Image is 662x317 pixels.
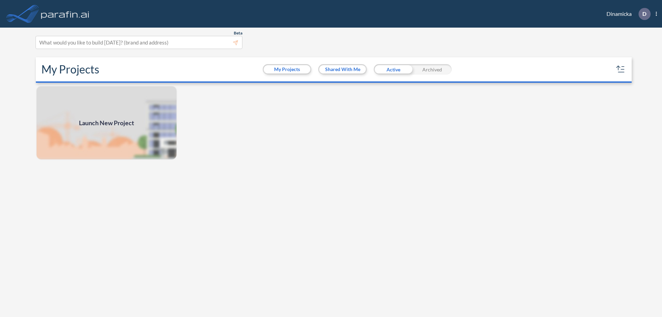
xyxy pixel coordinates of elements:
[264,65,310,73] button: My Projects
[234,30,242,36] span: Beta
[596,8,657,20] div: Dinamicka
[615,64,626,75] button: sort
[40,7,91,21] img: logo
[413,64,452,75] div: Archived
[642,11,646,17] p: D
[41,63,99,76] h2: My Projects
[36,86,177,160] img: add
[36,86,177,160] a: Launch New Project
[319,65,366,73] button: Shared With Me
[79,118,134,128] span: Launch New Project
[374,64,413,75] div: Active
